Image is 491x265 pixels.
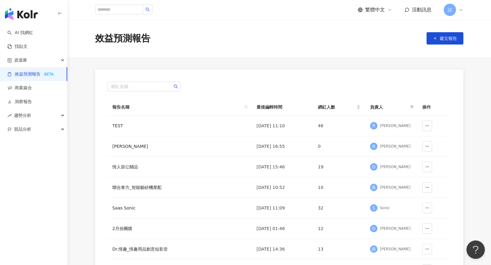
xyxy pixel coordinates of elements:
span: search [174,84,178,89]
div: Sonic [380,205,390,211]
th: 網紅人數 [313,99,365,116]
span: 建立報告 [440,36,457,41]
div: 聯合東方_智能貓砂機業配 [112,184,186,191]
div: [PERSON_NAME] [380,164,411,170]
div: [PERSON_NAME] [380,144,411,149]
div: TEST [112,122,186,129]
div: [PERSON_NAME] [380,123,411,129]
span: R [372,143,375,150]
span: 報告名稱 [112,104,242,110]
div: 情人節公關品 [112,163,186,170]
span: 試 [448,6,452,13]
span: filter [409,102,415,112]
span: filter [410,105,414,109]
span: 趨勢分析 [14,109,31,122]
a: searchAI 找網紅 [7,30,33,36]
a: 洞察報告 [7,99,32,105]
img: logo [5,8,38,20]
td: [DATE] 10:52 [252,177,313,198]
div: Saas Sonic [112,205,186,211]
span: 12 [318,226,323,231]
td: [DATE] 15:46 [252,157,313,177]
td: [DATE] 11:10 [252,116,313,136]
th: 最後編輯時間 [252,99,313,116]
div: 效益預測報告 [95,32,150,45]
span: D [372,225,376,232]
td: [DATE] 16:55 [252,136,313,157]
span: search [145,7,150,12]
div: 2月份團購 [112,225,186,232]
div: Dr.情趣_情趣用品創意短影音 [112,246,186,252]
div: [PERSON_NAME] [380,226,411,231]
th: 操作 [417,99,451,116]
span: 網紅人數 [318,104,355,110]
button: 建立報告 [427,32,463,44]
span: 0 [318,144,321,149]
span: D [372,163,376,170]
td: [DATE] 01:46 [252,218,313,239]
span: 繁體中文 [365,6,385,13]
a: 找貼文 [7,44,28,50]
div: [PERSON_NAME] [380,247,411,252]
span: 19 [318,164,323,169]
a: 效益預測報告BETA [7,71,56,77]
span: 競品分析 [14,122,31,136]
span: 10 [318,185,323,190]
iframe: Help Scout Beacon - Open [466,240,485,259]
td: [DATE] 11:09 [252,198,313,218]
span: 活動訊息 [412,7,431,13]
span: 13 [318,247,323,252]
span: 吳 [372,246,376,252]
span: search [244,105,248,109]
span: search [243,102,249,112]
div: [PERSON_NAME] [380,185,411,190]
a: 商案媒合 [7,85,32,91]
span: 46 [318,123,323,128]
span: 32 [318,205,323,210]
td: [DATE] 14:36 [252,239,313,259]
span: rise [7,113,12,118]
span: 吳 [372,184,376,191]
span: S [373,205,375,211]
span: R [372,122,375,129]
div: [PERSON_NAME] [112,143,186,150]
span: 負責人 [370,104,408,110]
span: 資源庫 [14,53,27,67]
